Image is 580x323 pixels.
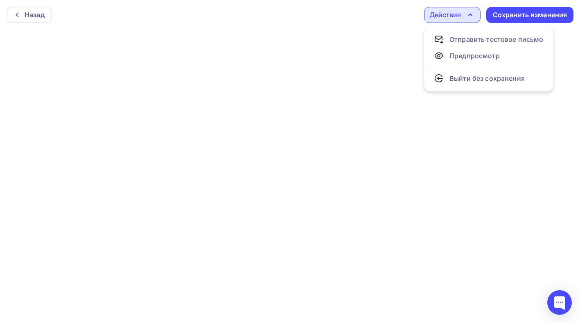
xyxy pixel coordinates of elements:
[449,34,544,44] div: Отправить тестовое письмо
[493,10,567,20] div: Сохранить изменения
[449,51,500,61] div: Предпросмотр
[429,10,461,20] div: Действия
[424,26,553,91] ul: Действия
[449,73,525,83] div: Выйти без сохранения
[25,10,45,20] div: Назад
[424,7,481,23] button: Действия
